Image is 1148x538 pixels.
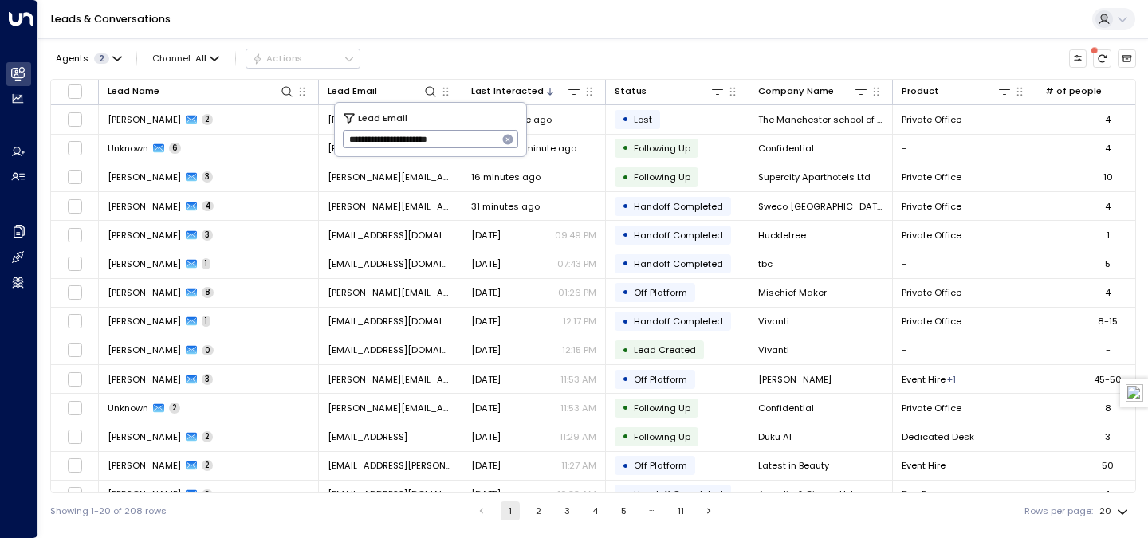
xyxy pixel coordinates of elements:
[471,257,501,270] span: Yesterday
[358,111,407,125] span: Lead Email
[108,402,148,414] span: Unknown
[758,459,829,472] span: Latest in Beauty
[643,501,662,520] div: …
[622,195,629,217] div: •
[902,459,946,472] span: Event Hire
[758,257,773,270] span: tbc
[634,142,690,155] span: Following Up
[328,315,453,328] span: rharris@synergyspaces.co.uk
[108,373,181,386] span: Emma Chait
[202,230,213,241] span: 3
[1105,113,1111,126] div: 4
[328,373,453,386] span: emma.chait@dorina.com
[902,200,961,213] span: Private Office
[902,315,961,328] span: Private Office
[622,137,629,159] div: •
[529,501,548,520] button: Go to page 2
[246,49,360,68] div: Button group with a nested menu
[67,140,83,156] span: Toggle select row
[634,113,652,126] span: Lost
[169,143,181,154] span: 6
[328,113,453,126] span: jonathan.burniston@icloud.com
[202,489,213,501] span: 3
[108,257,181,270] span: Matthew Constantino
[622,253,629,274] div: •
[328,344,453,356] span: rharris@synergyspaces.co.uk
[758,488,853,501] span: Arcadia & Ricono Ltd
[893,336,1036,364] td: -
[1102,459,1114,472] div: 50
[1105,430,1111,443] div: 3
[471,84,581,99] div: Last Interacted
[1024,505,1093,518] label: Rows per page:
[471,171,541,183] span: 16 minutes ago
[622,397,629,418] div: •
[471,229,501,242] span: Yesterday
[67,429,83,445] span: Toggle select row
[169,403,180,414] span: 2
[67,400,83,416] span: Toggle select row
[634,229,723,242] span: Handoff Completed
[758,142,814,155] span: Confidential
[560,430,596,443] p: 11:29 AM
[108,229,181,242] span: Sabrina Mohamed
[108,459,181,472] span: Tegan Jewers
[1103,171,1113,183] div: 10
[758,344,789,356] span: Vivanti
[622,108,629,130] div: •
[108,488,181,501] span: Nertila Sejko
[67,256,83,272] span: Toggle select row
[758,84,868,99] div: Company Name
[471,373,501,386] span: Yesterday
[634,344,696,356] span: Lead Created
[1107,229,1110,242] div: 1
[51,12,171,26] a: Leads & Conversations
[758,171,871,183] span: Supercity Aparthotels Ltd
[1098,315,1118,328] div: 8-15
[557,501,576,520] button: Go to page 3
[202,287,214,298] span: 8
[615,84,725,99] div: Status
[622,426,629,447] div: •
[758,286,827,299] span: Mischief Maker
[147,49,225,67] button: Channel:All
[328,142,453,155] span: lydia@tallyworkspace.com
[634,315,723,328] span: Handoff Completed
[67,84,83,100] span: Toggle select all
[1105,286,1111,299] div: 4
[758,200,883,213] span: Sweco Ireland
[147,49,225,67] span: Channel:
[758,373,832,386] span: Dorina
[471,84,544,99] div: Last Interacted
[1069,49,1087,68] button: Customize
[562,344,596,356] p: 12:15 PM
[758,430,792,443] span: Duku AI
[67,227,83,243] span: Toggle select row
[634,200,723,213] span: Handoff Completed
[108,84,294,99] div: Lead Name
[622,224,629,245] div: •
[108,315,181,328] span: Jack Harris
[893,249,1036,277] td: -
[501,501,520,520] button: page 1
[902,430,974,443] span: Dedicated Desk
[560,402,596,414] p: 11:53 AM
[108,200,181,213] span: Helen Duffy
[328,84,438,99] div: Lead Email
[328,459,453,472] span: tegan.jewers@latestinbeauty.com
[1105,142,1111,155] div: 4
[67,342,83,358] span: Toggle select row
[108,84,159,99] div: Lead Name
[108,430,181,443] span: Will Lewis
[902,286,961,299] span: Private Office
[947,373,956,386] div: Meeting Rooms
[634,459,687,472] span: Off Platform
[902,373,946,386] span: Event Hire
[1105,402,1111,414] div: 8
[471,200,540,213] span: 31 minutes ago
[902,402,961,414] span: Private Office
[893,135,1036,163] td: -
[671,501,690,520] button: Go to page 11
[615,84,647,99] div: Status
[328,171,453,183] span: kathleen@supercityuk.com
